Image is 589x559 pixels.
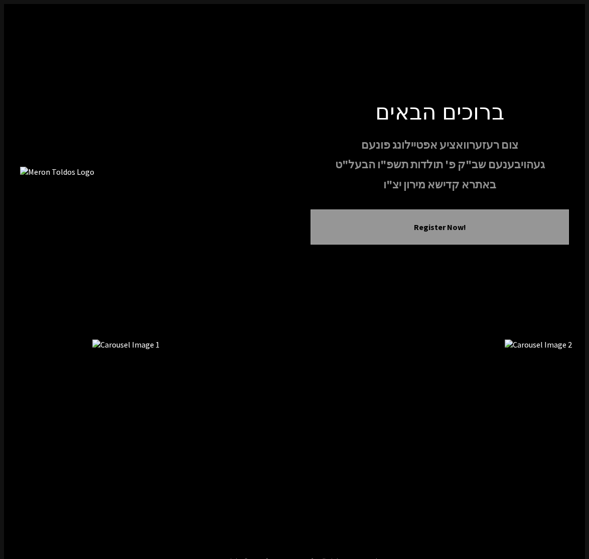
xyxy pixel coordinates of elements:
[311,97,569,124] h1: ברוכים הבאים
[92,340,505,540] img: Carousel Image 1
[20,167,278,177] img: Meron Toldos Logo
[311,176,569,193] p: באתרא קדישא מירון יצ"ו
[311,156,569,173] p: געהויבענעם שב"ק פ' תולדות תשפ"ו הבעל"ט
[323,222,556,232] button: Register Now!
[311,136,569,154] p: צום רעזערוואציע אפטיילונג פונעם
